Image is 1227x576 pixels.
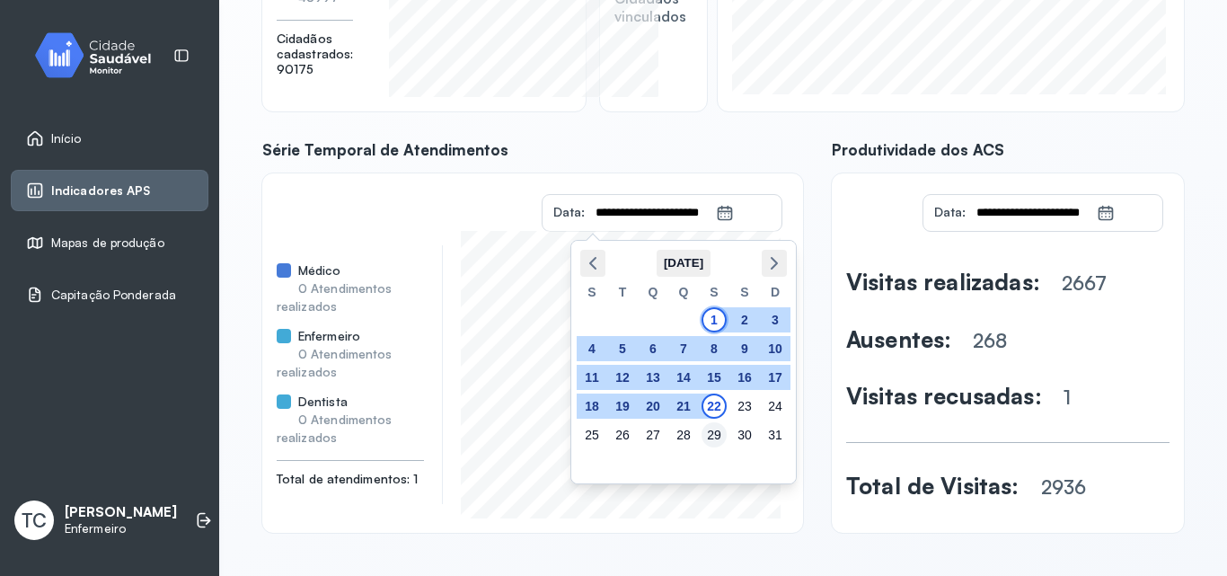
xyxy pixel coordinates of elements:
[664,250,703,277] span: [DATE]
[51,183,151,199] span: Indicadores APS
[610,394,635,419] div: terça-feira, 19 de ago. de 2025
[729,282,760,306] div: S
[26,182,193,199] a: Indicadores APS
[732,365,757,390] div: sábado, 16 de ago. de 2025
[846,382,1042,410] span: Visitas recusadas:
[22,509,47,532] span: TC
[763,307,788,332] div: domingo, 3 de ago. de 2025
[277,412,392,445] span: 0 Atendimentos realizados
[732,422,757,448] div: sábado, 30 de ago. de 2025
[579,365,605,390] div: segunda-feira, 11 de ago. de 2025
[579,394,605,419] div: segunda-feira, 18 de ago. de 2025
[638,282,668,306] div: Q
[934,204,966,219] span: Data:
[640,422,666,448] div: quarta-feira, 27 de ago. de 2025
[579,336,605,361] div: segunda-feira, 4 de ago. de 2025
[298,329,360,344] span: Enfermeiro
[973,329,1007,352] span: 268
[763,422,788,448] div: domingo, 31 de ago. de 2025
[26,129,193,147] a: Início
[26,286,193,304] a: Capitação Ponderada
[657,250,711,277] button: [DATE]
[671,365,696,390] div: quinta-feira, 14 de ago. de 2025
[671,422,696,448] div: quinta-feira, 28 de ago. de 2025
[277,280,392,314] span: 0 Atendimentos realizados
[702,422,727,448] div: sexta-feira, 29 de ago. de 2025
[732,307,757,332] div: sábado, 2 de ago. de 2025
[610,365,635,390] div: terça-feira, 12 de ago. de 2025
[702,394,727,419] div: sexta-feira, 22 de ago. de 2025
[51,288,176,303] span: Capitação Ponderada
[668,282,699,306] div: Q
[298,394,348,410] span: Dentista
[732,336,757,361] div: sábado, 9 de ago. de 2025
[671,336,696,361] div: quinta-feira, 7 de ago. de 2025
[298,263,341,279] span: Médico
[702,307,727,332] div: sexta-feira, 1 de ago. de 2025
[577,282,607,306] div: S
[277,31,353,77] span: Cidadãos cadastrados: 90175
[19,29,181,82] img: monitor.svg
[640,394,666,419] div: quarta-feira, 20 de ago. de 2025
[702,365,727,390] div: sexta-feira, 15 de ago. de 2025
[65,521,177,536] p: Enfermeiro
[846,472,1020,500] span: Total de Visitas:
[702,336,727,361] div: sexta-feira, 8 de ago. de 2025
[763,394,788,419] div: domingo, 24 de ago. de 2025
[1041,475,1086,499] span: 2936
[51,235,164,251] span: Mapas de produção
[732,394,757,419] div: sábado, 23 de ago. de 2025
[65,504,177,521] p: [PERSON_NAME]
[640,336,666,361] div: quarta-feira, 6 de ago. de 2025
[763,336,788,361] div: domingo, 10 de ago. de 2025
[51,131,82,146] span: Início
[26,234,193,252] a: Mapas de produção
[262,140,803,159] span: Série Temporal de Atendimentos
[579,422,605,448] div: segunda-feira, 25 de ago. de 2025
[277,346,392,379] span: 0 Atendimentos realizados
[760,282,790,306] div: D
[1064,385,1071,409] span: 1
[1062,271,1107,295] span: 2667
[607,282,638,306] div: T
[832,140,1184,159] span: Produtividade dos ACS
[640,365,666,390] div: quarta-feira, 13 de ago. de 2025
[763,365,788,390] div: domingo, 17 de ago. de 2025
[553,204,585,219] span: Data:
[610,336,635,361] div: terça-feira, 5 de ago. de 2025
[671,394,696,419] div: quinta-feira, 21 de ago. de 2025
[610,422,635,448] div: terça-feira, 26 de ago. de 2025
[699,282,729,306] div: S
[846,268,1040,296] span: Visitas realizadas:
[846,325,951,353] span: Ausentes:
[277,472,424,487] span: Total de atendimentos: 1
